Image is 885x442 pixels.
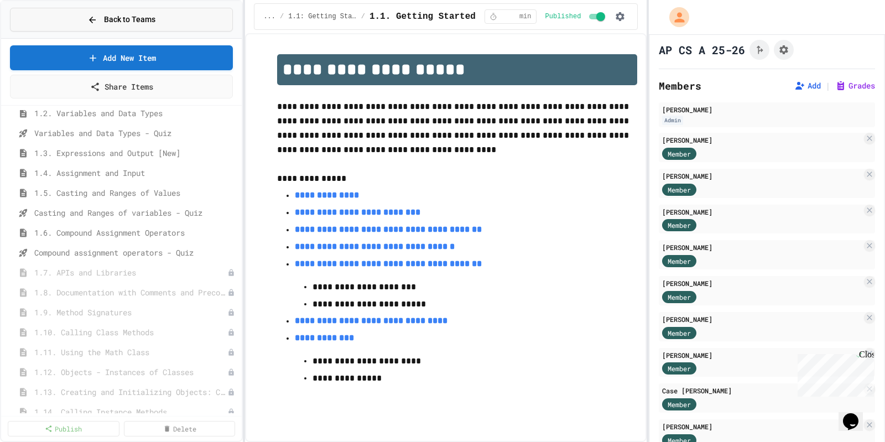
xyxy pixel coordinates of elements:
span: Member [668,399,691,409]
div: [PERSON_NAME] [662,135,862,145]
span: / [280,12,284,21]
a: Delete [124,421,236,436]
h1: AP CS A 25-26 [659,42,745,58]
span: 1.6. Compound Assignment Operators [34,227,237,238]
span: 1.1. Getting Started [369,10,476,23]
h2: Members [659,78,701,93]
div: Case [PERSON_NAME] [662,386,862,396]
div: Chat with us now!Close [4,4,76,70]
button: Add [794,80,821,91]
span: 1.7. APIs and Libraries [34,267,227,278]
span: 1.8. Documentation with Comments and Preconditions [34,287,227,298]
span: Member [668,292,691,302]
span: Casting and Ranges of variables - Quiz [34,207,237,219]
iframe: chat widget [793,350,874,397]
div: [PERSON_NAME] [662,242,862,252]
div: Unpublished [227,349,235,356]
span: Compound assignment operators - Quiz [34,247,237,258]
div: Unpublished [227,368,235,376]
span: / [361,12,365,21]
div: [PERSON_NAME] [662,105,872,115]
div: [PERSON_NAME] [662,278,862,288]
span: Back to Teams [104,14,155,25]
span: 1.10. Calling Class Methods [34,326,227,338]
span: 1.4. Assignment and Input [34,167,237,179]
span: 1.2. Variables and Data Types [34,107,237,119]
div: [PERSON_NAME] [662,171,862,181]
span: 1.14. Calling Instance Methods [34,406,227,418]
span: Published [545,12,581,21]
span: 1.11. Using the Math Class [34,346,227,358]
span: min [519,12,532,21]
button: Grades [835,80,875,91]
div: Admin [662,116,683,125]
span: 1.13. Creating and Initializing Objects: Constructors [34,386,227,398]
div: [PERSON_NAME] [662,350,853,360]
span: Member [668,363,691,373]
span: 1.5. Casting and Ranges of Values [34,187,237,199]
div: [PERSON_NAME] [662,314,862,324]
span: 1.3. Expressions and Output [New] [34,147,237,159]
span: Member [668,256,691,266]
div: My Account [658,4,692,30]
span: 1.9. Method Signatures [34,306,227,318]
span: Member [668,185,691,195]
div: [PERSON_NAME] [662,422,862,431]
span: 1.12. Objects - Instances of Classes [34,366,227,378]
span: | [825,79,831,92]
div: Unpublished [227,329,235,336]
span: Variables and Data Types - Quiz [34,127,237,139]
div: Unpublished [227,388,235,396]
a: Share Items [10,75,233,98]
button: Back to Teams [10,8,233,32]
span: ... [263,12,275,21]
span: Member [668,149,691,159]
div: [PERSON_NAME] [662,207,862,217]
span: Member [668,220,691,230]
button: Click to see fork details [749,40,769,60]
span: 1.1: Getting Started [288,12,356,21]
span: Member [668,328,691,338]
div: Unpublished [227,289,235,297]
div: Unpublished [227,269,235,277]
iframe: chat widget [839,398,874,431]
button: Assignment Settings [774,40,794,60]
div: Unpublished [227,309,235,316]
a: Publish [8,421,119,436]
a: Add New Item [10,45,233,70]
div: Unpublished [227,408,235,416]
